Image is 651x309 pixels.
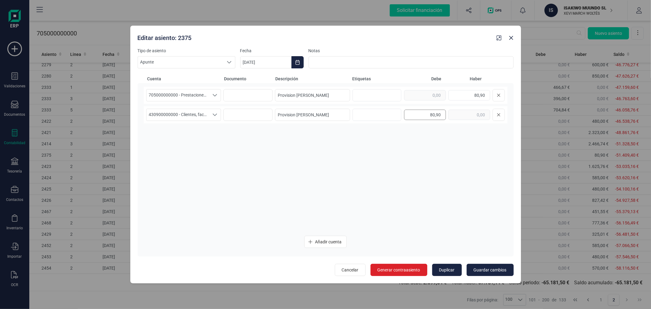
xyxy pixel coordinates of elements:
input: 0,00 [404,90,446,100]
button: Duplicar [432,264,462,276]
span: Haber [444,76,482,82]
button: Añadir cuenta [304,236,347,248]
div: Editar asiento: 2375 [135,31,494,42]
span: Duplicar [439,267,455,273]
span: Documento [224,76,273,82]
span: Cuenta [147,76,222,82]
input: 0,00 [404,110,446,120]
label: Tipo de asiento [138,48,235,54]
div: Seleccione una cuenta [209,109,221,121]
span: Cancelar [342,267,359,273]
button: Choose Date [291,56,304,68]
span: Descripción [276,76,350,82]
button: Guardar cambios [467,264,514,276]
div: Seleccione una cuenta [209,89,221,101]
span: Etiquetas [353,76,401,82]
span: Apunte [138,56,223,68]
span: 430900000000 - Clientes, facturas pendientes de recibir o de formalizar [146,109,209,121]
button: Generar contraasiento [371,264,427,276]
input: 0,00 [448,110,490,120]
span: 705000000000 - Prestaciones de servicios [146,89,209,101]
button: Cancelar [335,264,366,276]
span: Guardar cambios [474,267,507,273]
label: Fecha [240,48,304,54]
span: Debe [404,76,442,82]
span: Añadir cuenta [315,239,342,245]
label: Notas [309,48,514,54]
input: 0,00 [448,90,490,100]
span: Generar contraasiento [378,267,420,273]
